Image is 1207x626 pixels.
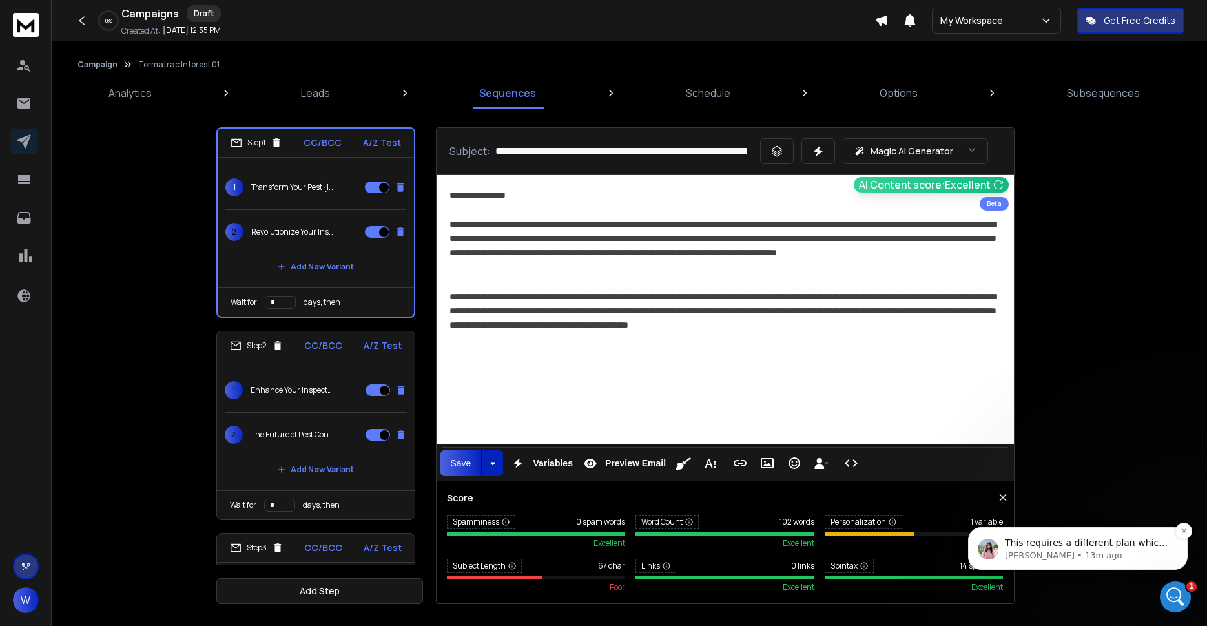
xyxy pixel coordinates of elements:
[251,430,333,440] p: The Future of Pest Control is Here!
[251,182,334,193] p: Transform Your Pest {Inspections|Checkups|Surveys} with iTraker PRO
[163,25,221,36] p: [DATE] 12:35 PM
[37,7,57,28] img: Profile image for Lakshita
[13,587,39,613] button: W
[251,385,333,395] p: Enhance Your Inspections with iTraker PRO!
[63,6,106,16] h1: Lakshita
[825,559,874,573] span: Spintax
[364,339,402,352] p: A/Z Test
[782,450,807,476] button: Emoticons
[593,538,625,548] span: excellent
[56,90,223,103] p: This requires a different plan which is not included in your base plan. The feature is not includ...
[216,331,415,520] li: Step2CC/BCCA/Z Test1Enhance Your Inspections with iTraker PRO!2The Future of Pest Control is Here...
[230,340,284,351] div: Step 2
[940,14,1008,27] p: My Workspace
[231,137,282,149] div: Step 1
[138,59,220,70] p: Termatrac Interest 01
[10,316,212,406] div: Getting started with the Website Visitors featureThe Website Visitors feature in ReachInbox helps...
[578,450,668,476] button: Preview Email
[783,582,814,592] span: excellent
[809,450,834,476] button: Insert Unsubscribe Link
[227,5,250,28] div: Close
[267,457,364,483] button: Add New Variant
[843,138,988,164] button: Magic AI Generator
[230,542,284,554] div: Step 3
[576,517,625,527] span: 0 spam words
[19,81,239,123] div: message notification from Lakshita, 13m ago. This requires a different plan which is not included...
[187,5,221,22] div: Draft
[755,450,779,476] button: Insert Image (Ctrl+P)
[783,538,814,548] span: excellent
[56,103,223,115] p: Message from Lakshita, sent 13m ago
[1067,85,1140,101] p: Subsequences
[216,578,423,604] button: Add Step
[635,515,699,529] span: Word Count
[34,363,179,387] span: The Website Visitors feature in ReachInbox helps you identify…
[231,297,257,308] p: Wait for
[678,78,738,109] a: Schedule
[447,559,522,573] span: Subject Length
[949,446,1207,591] iframe: Intercom notifications message
[222,418,242,439] button: Send a message…
[825,515,902,529] span: Personalization
[1059,78,1148,109] a: Subsequences
[63,16,88,29] p: Active
[8,5,33,30] button: go back
[41,423,51,433] button: Gif picker
[871,145,953,158] p: Magic AI Generator
[216,127,415,318] li: Step1CC/BCCA/Z Test1Transform Your Pest {Inspections|Checkups|Surveys} with iTraker PRO2Revolutio...
[304,136,342,149] p: CC/BCC
[598,561,625,571] span: 67 char
[1186,581,1197,592] span: 1
[61,423,72,433] button: Upload attachment
[34,335,188,362] div: Getting started with the Website Visitors feature
[686,85,730,101] p: Schedule
[980,197,1009,211] div: Beta
[872,78,925,109] a: Options
[21,162,201,238] div: The feature is not included in any of the base ReachInbox plans by default. If you’d like to acti...
[447,515,515,529] span: Spamminess
[635,559,676,573] span: Links
[293,78,338,109] a: Leads
[530,458,575,469] span: Variables
[121,26,160,36] p: Created At:
[1077,8,1184,34] button: Get Free Credits
[225,426,243,444] span: 2
[101,78,160,109] a: Analytics
[21,200,180,223] b: Settings → Website Visitors → Select a Plan
[471,78,544,109] a: Sequences
[1104,14,1175,27] p: Get Free Credits
[854,177,1009,193] button: AI Content score:Excellent
[225,223,243,241] span: 2
[10,316,248,417] div: Lakshita says…
[603,458,668,469] span: Preview Email
[121,6,179,21] h1: Campaigns
[610,582,625,592] span: poor
[230,500,256,510] p: Wait for
[13,13,39,37] img: logo
[105,17,112,25] p: 0 %
[20,423,30,433] button: Emoji picker
[227,76,243,93] button: Dismiss notification
[11,396,247,418] textarea: Message…
[202,5,227,30] button: Home
[21,324,201,399] div: Getting started with the Website Visitors featureThe Website Visitors feature in ReachInbox helps...
[108,85,152,101] p: Analytics
[251,227,334,237] p: Revolutionize Your Inspections with iTraker PRO
[304,541,342,554] p: CC/BCC
[304,339,342,352] p: CC/BCC
[880,85,918,101] p: Options
[303,500,340,510] p: days, then
[779,517,814,527] span: 102 words
[304,297,340,308] p: days, then
[440,450,482,476] button: Save
[82,423,92,433] button: Start recording
[839,450,863,476] button: Code View
[29,92,50,113] img: Profile image for Lakshita
[225,381,243,399] span: 1
[21,66,201,154] div: This data does not come from your existing campaigns or uploaded contact lists. Instead, it’s gen...
[225,178,243,196] span: 1
[77,59,118,70] button: Campaign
